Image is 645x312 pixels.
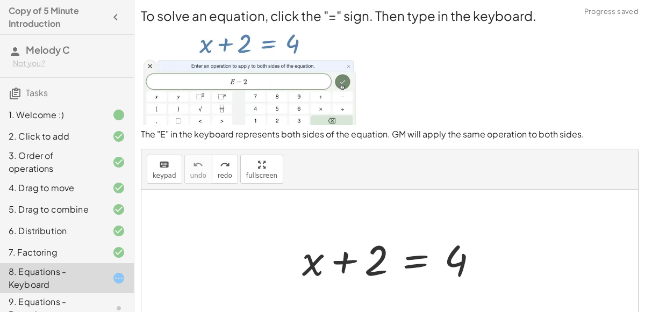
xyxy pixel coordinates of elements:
[9,4,106,30] h4: Copy of 5 Minute Introduction
[193,158,203,171] i: undo
[112,272,125,285] i: Task started.
[9,265,95,291] div: 8. Equations - Keyboard
[184,155,212,184] button: undoundo
[190,172,206,179] span: undo
[9,108,95,121] div: 1. Welcome :)
[584,6,639,17] span: Progress saved
[9,149,95,175] div: 3. Order of operations
[112,182,125,194] i: Task finished and correct.
[112,203,125,216] i: Task finished and correct.
[26,87,48,98] span: Tasks
[9,246,95,259] div: 7. Factoring
[112,156,125,169] i: Task finished and correct.
[112,224,125,237] i: Task finished and correct.
[9,203,95,216] div: 5. Drag to combine
[112,246,125,259] i: Task finished and correct.
[240,155,283,184] button: fullscreen
[112,108,125,121] i: Task finished.
[13,58,125,69] div: Not you?
[9,224,95,237] div: 6. Distribution
[212,155,238,184] button: redoredo
[218,172,232,179] span: redo
[220,158,230,171] i: redo
[141,128,639,141] p: The "E" in the keyboard represents both sides of the equation. GM will apply the same operation t...
[153,172,176,179] span: keypad
[112,130,125,143] i: Task finished and correct.
[147,155,182,184] button: keyboardkeypad
[141,6,639,25] h2: To solve an equation, click the "=" sign. Then type in the keyboard.
[26,43,70,56] span: Melody C
[246,172,277,179] span: fullscreen
[9,182,95,194] div: 4. Drag to move
[141,25,357,125] img: 588eb906b31f4578073de062033d99608f36bc8d28e95b39103595da409ec8cd.webp
[159,158,169,171] i: keyboard
[9,130,95,143] div: 2. Click to add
